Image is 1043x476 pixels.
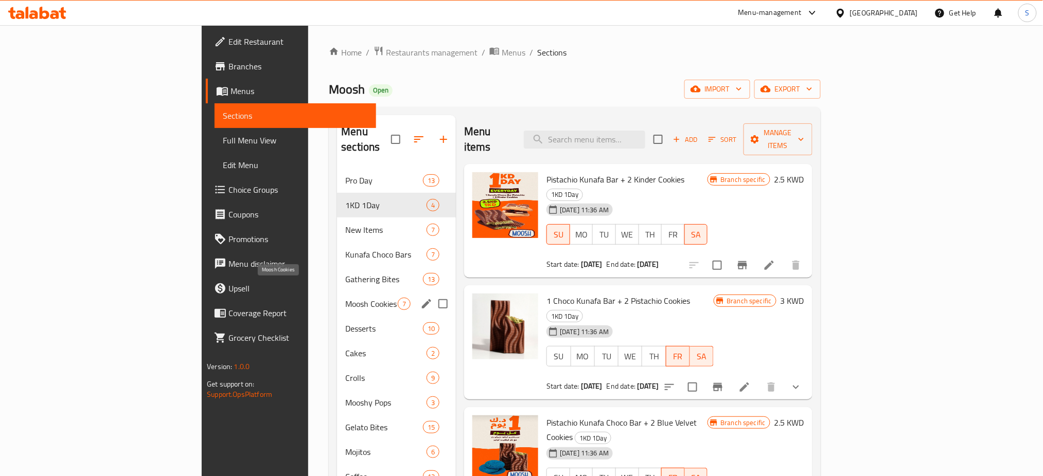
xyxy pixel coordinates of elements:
[345,322,423,335] span: Desserts
[337,415,456,440] div: Gelato Bites15
[781,294,804,308] h6: 3 KWD
[575,432,611,444] div: 1KD 1Day
[661,224,685,245] button: FR
[618,346,642,367] button: WE
[369,86,393,95] span: Open
[689,227,704,242] span: SA
[666,346,690,367] button: FR
[752,126,804,152] span: Manage items
[337,168,456,193] div: Pro Day13
[546,189,583,201] div: 1KD 1Day
[337,267,456,291] div: Gathering Bites13
[398,298,411,310] div: items
[207,360,232,373] span: Version:
[206,227,376,251] a: Promotions
[464,124,511,155] h2: Menu items
[716,175,769,185] span: Branch specific
[643,227,658,242] span: TH
[529,46,533,59] li: /
[620,227,635,242] span: WE
[763,83,812,96] span: export
[547,310,582,322] span: 1KD 1Day
[206,79,376,103] a: Menus
[228,332,368,344] span: Grocery Checklist
[345,372,427,384] span: Crolls
[546,379,579,393] span: Start date:
[546,346,571,367] button: SU
[570,224,593,245] button: MO
[337,291,456,316] div: Moosh Cookies7edit
[709,134,737,145] span: Sort
[206,325,376,350] a: Grocery Checklist
[427,250,439,260] span: 7
[427,396,439,409] div: items
[427,398,439,408] span: 3
[575,432,611,444] span: 1KD 1Day
[234,360,250,373] span: 1.0.0
[228,184,368,196] span: Choice Groups
[551,227,566,242] span: SU
[546,224,570,245] button: SU
[524,131,645,149] input: search
[228,208,368,221] span: Coupons
[684,224,708,245] button: SA
[597,227,612,242] span: TU
[784,253,808,278] button: delete
[223,134,368,147] span: Full Menu View
[744,123,812,155] button: Manage items
[427,225,439,235] span: 7
[206,177,376,202] a: Choice Groups
[419,296,434,312] button: edit
[228,307,368,319] span: Coverage Report
[427,200,439,210] span: 4
[738,7,802,19] div: Menu-management
[345,224,427,236] span: New Items
[345,248,427,261] div: Kunafa Choco Bars
[850,7,918,19] div: [GEOGRAPHIC_DATA]
[345,396,427,409] div: Mooshy Pops
[694,349,710,364] span: SA
[345,298,398,310] span: Moosh Cookies
[670,349,686,364] span: FR
[623,349,638,364] span: WE
[345,446,427,458] span: Mojitos
[215,103,376,128] a: Sections
[228,60,368,72] span: Branches
[345,174,423,187] span: Pro Day
[547,189,582,200] span: 1KD 1Day
[345,199,427,211] div: 1KD 1Day
[427,347,439,359] div: items
[1026,7,1030,19] span: S
[669,132,702,148] span: Add item
[702,132,744,148] span: Sort items
[784,375,808,399] button: show more
[546,310,583,322] div: 1KD 1Day
[599,349,614,364] span: TU
[592,224,616,245] button: TU
[231,85,368,97] span: Menus
[647,129,669,150] span: Select section
[774,415,804,430] h6: 2.5 KWD
[730,253,755,278] button: Branch-specific-item
[345,273,423,285] span: Gathering Bites
[206,202,376,227] a: Coupons
[427,373,439,383] span: 9
[228,282,368,295] span: Upsell
[472,172,538,238] img: Pistachio Kunafa Bar + 2 Kinder Cookies
[337,365,456,390] div: Crolls9
[502,46,525,59] span: Menus
[738,381,751,393] a: Edit menu item
[427,199,439,211] div: items
[706,132,739,148] button: Sort
[759,375,784,399] button: delete
[556,327,613,337] span: [DATE] 11:36 AM
[489,46,525,59] a: Menus
[345,421,423,433] span: Gelato Bites
[423,324,439,334] span: 10
[669,132,702,148] button: Add
[639,224,662,245] button: TH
